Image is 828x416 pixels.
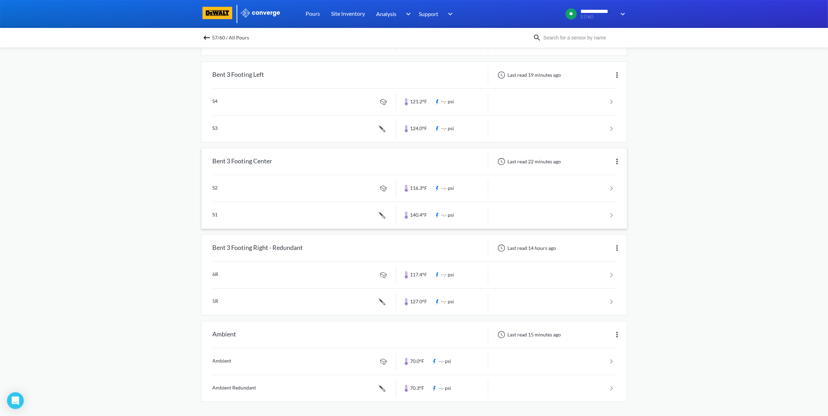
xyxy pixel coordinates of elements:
div: Bent 3 Footing Right - Redundant [213,239,303,257]
img: more.svg [613,244,621,252]
img: logo-dewalt.svg [201,7,234,19]
span: Support [419,9,439,18]
div: Bent 3 Footing Left [213,66,264,84]
span: 57/60 [581,14,616,20]
div: Open Intercom Messenger [7,392,24,409]
div: Ambient [213,326,236,344]
div: Last read 19 minutes ago [494,71,563,79]
span: 57/60 / All Pours [212,33,249,43]
div: Bent 3 Footing Center [213,153,272,171]
img: downArrow.svg [401,10,412,18]
img: downArrow.svg [444,10,455,18]
img: icon-search.svg [533,34,541,42]
img: more.svg [613,330,621,339]
img: more.svg [613,157,621,166]
img: backspace.svg [203,34,211,42]
div: Last read 15 minutes ago [494,330,563,339]
img: downArrow.svg [616,10,627,18]
div: Last read 14 hours ago [494,244,558,252]
img: logo_ewhite.svg [240,8,281,17]
span: Analysis [376,9,397,18]
img: more.svg [613,71,621,79]
div: Last read 22 minutes ago [494,157,563,166]
input: Search for a sensor by name [541,34,626,42]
